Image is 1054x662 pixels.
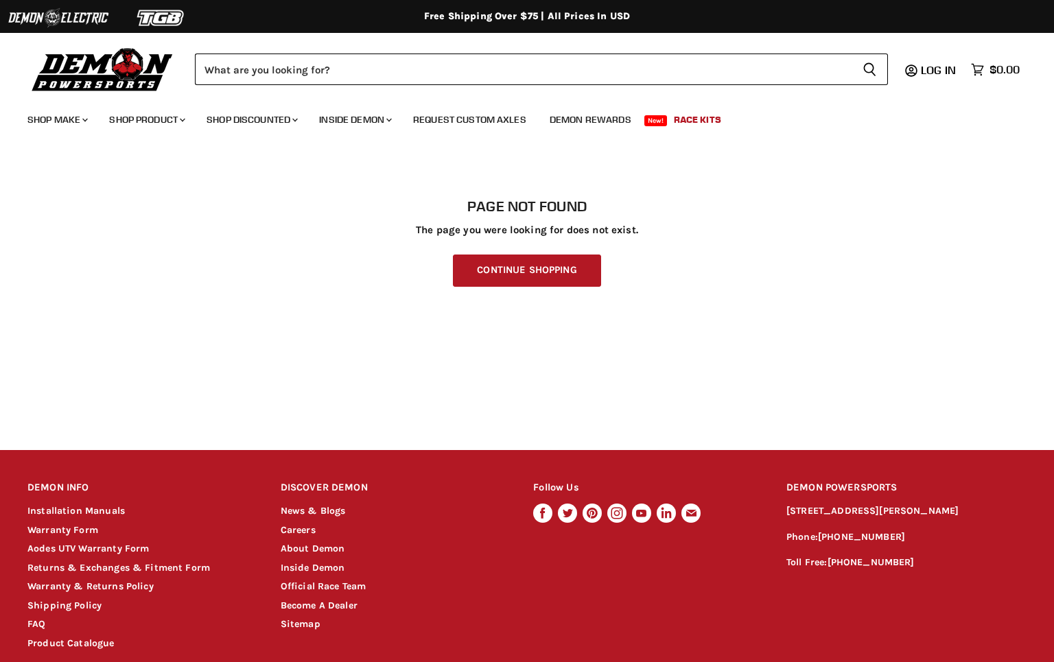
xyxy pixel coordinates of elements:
button: Search [852,54,888,85]
a: $0.00 [964,60,1027,80]
h2: DISCOVER DEMON [281,472,508,504]
a: [PHONE_NUMBER] [828,556,915,568]
a: Log in [915,64,964,76]
p: Phone: [786,530,1027,545]
p: The page you were looking for does not exist. [27,224,1027,236]
input: Search [195,54,852,85]
ul: Main menu [17,100,1016,134]
a: Aodes UTV Warranty Form [27,543,149,554]
a: Product Catalogue [27,637,115,649]
a: Official Race Team [281,580,366,592]
a: [PHONE_NUMBER] [818,531,905,543]
h1: Page not found [27,198,1027,215]
a: News & Blogs [281,505,346,517]
h2: Follow Us [533,472,760,504]
a: Demon Rewards [539,106,642,134]
a: Sitemap [281,618,320,630]
a: Request Custom Axles [403,106,537,134]
a: Shipping Policy [27,600,102,611]
img: TGB Logo 2 [110,5,213,31]
a: Become A Dealer [281,600,358,611]
a: Warranty Form [27,524,98,536]
a: Returns & Exchanges & Fitment Form [27,562,210,574]
a: Inside Demon [281,562,345,574]
a: FAQ [27,618,45,630]
span: Log in [921,63,956,77]
a: Warranty & Returns Policy [27,580,154,592]
img: Demon Electric Logo 2 [7,5,110,31]
span: $0.00 [989,63,1020,76]
h2: DEMON POWERSPORTS [786,472,1027,504]
a: Continue Shopping [453,255,600,287]
span: New! [644,115,668,126]
a: Race Kits [664,106,731,134]
a: Shop Product [99,106,194,134]
p: Toll Free: [786,555,1027,571]
img: Demon Powersports [27,45,178,93]
h2: DEMON INFO [27,472,255,504]
p: [STREET_ADDRESS][PERSON_NAME] [786,504,1027,519]
a: Shop Discounted [196,106,306,134]
a: About Demon [281,543,345,554]
form: Product [195,54,888,85]
a: Inside Demon [309,106,400,134]
a: Shop Make [17,106,96,134]
a: Installation Manuals [27,505,125,517]
a: Careers [281,524,316,536]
